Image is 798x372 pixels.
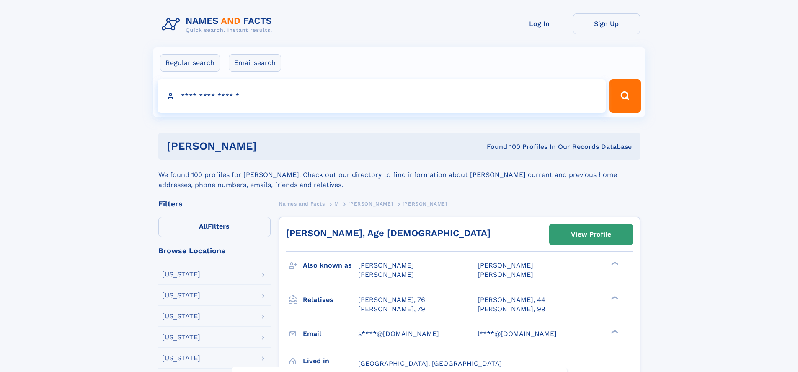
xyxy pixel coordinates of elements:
[303,293,358,307] h3: Relatives
[348,201,393,207] span: [PERSON_NAME]
[358,271,414,278] span: [PERSON_NAME]
[158,160,640,190] div: We found 100 profiles for [PERSON_NAME]. Check out our directory to find information about [PERSO...
[478,295,545,304] a: [PERSON_NAME], 44
[478,304,545,314] a: [PERSON_NAME], 99
[506,13,573,34] a: Log In
[303,327,358,341] h3: Email
[162,313,200,320] div: [US_STATE]
[372,142,632,151] div: Found 100 Profiles In Our Records Database
[358,359,502,367] span: [GEOGRAPHIC_DATA], [GEOGRAPHIC_DATA]
[334,198,339,209] a: M
[162,355,200,362] div: [US_STATE]
[199,222,208,230] span: All
[358,304,425,314] a: [PERSON_NAME], 79
[160,54,220,72] label: Regular search
[158,247,271,255] div: Browse Locations
[348,198,393,209] a: [PERSON_NAME]
[550,224,633,245] a: View Profile
[303,258,358,273] h3: Also known as
[229,54,281,72] label: Email search
[279,198,325,209] a: Names and Facts
[358,261,414,269] span: [PERSON_NAME]
[162,271,200,278] div: [US_STATE]
[162,334,200,341] div: [US_STATE]
[162,292,200,299] div: [US_STATE]
[609,261,619,266] div: ❯
[609,329,619,334] div: ❯
[334,201,339,207] span: M
[158,79,606,113] input: search input
[571,225,611,244] div: View Profile
[609,79,640,113] button: Search Button
[286,228,491,238] a: [PERSON_NAME], Age [DEMOGRAPHIC_DATA]
[478,261,533,269] span: [PERSON_NAME]
[303,354,358,368] h3: Lived in
[403,201,447,207] span: [PERSON_NAME]
[158,13,279,36] img: Logo Names and Facts
[158,217,271,237] label: Filters
[478,271,533,278] span: [PERSON_NAME]
[609,295,619,300] div: ❯
[358,295,425,304] a: [PERSON_NAME], 76
[158,200,271,208] div: Filters
[167,141,372,151] h1: [PERSON_NAME]
[573,13,640,34] a: Sign Up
